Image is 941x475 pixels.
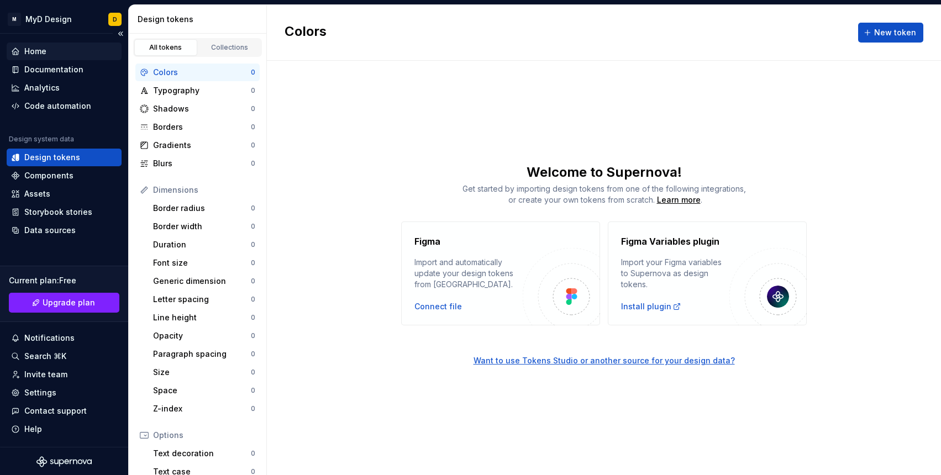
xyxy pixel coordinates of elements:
div: 0 [251,123,255,131]
span: Upgrade plan [43,297,95,308]
a: Code automation [7,97,122,115]
a: Borders0 [135,118,260,136]
h2: Colors [285,23,327,43]
a: Paragraph spacing0 [149,345,260,363]
div: 0 [251,350,255,358]
div: D [113,15,117,24]
a: Learn more [657,194,701,205]
div: Collections [202,43,257,52]
div: 0 [251,449,255,458]
div: 0 [251,404,255,413]
div: Duration [153,239,251,250]
h4: Figma [414,235,440,248]
a: Design tokens [7,149,122,166]
a: Border width0 [149,218,260,235]
div: Space [153,385,251,396]
div: Storybook stories [24,207,92,218]
a: Line height0 [149,309,260,326]
div: Font size [153,257,251,268]
div: 0 [251,68,255,77]
button: Want to use Tokens Studio or another source for your design data? [474,355,735,366]
div: Letter spacing [153,294,251,305]
div: 0 [251,277,255,286]
h4: Figma Variables plugin [621,235,719,248]
a: Want to use Tokens Studio or another source for your design data? [267,325,941,366]
div: Line height [153,312,251,323]
div: Assets [24,188,50,199]
a: Generic dimension0 [149,272,260,290]
div: Design tokens [24,152,80,163]
a: Shadows0 [135,100,260,118]
a: Text decoration0 [149,445,260,462]
div: Dimensions [153,184,255,196]
button: Contact support [7,402,122,420]
div: Import and automatically update your design tokens from [GEOGRAPHIC_DATA]. [414,257,523,290]
div: Design system data [9,135,74,144]
div: Size [153,367,251,378]
span: Get started by importing design tokens from one of the following integrations, or create your own... [462,184,746,204]
div: 0 [251,368,255,377]
div: Opacity [153,330,251,341]
div: Borders [153,122,251,133]
svg: Supernova Logo [36,456,92,467]
div: Documentation [24,64,83,75]
div: 0 [251,141,255,150]
button: Help [7,420,122,438]
div: Code automation [24,101,91,112]
div: Components [24,170,73,181]
div: Welcome to Supernova! [267,163,941,181]
a: Duration0 [149,236,260,254]
a: Data sources [7,221,122,239]
a: Documentation [7,61,122,78]
div: Options [153,430,255,441]
a: Space0 [149,382,260,399]
div: Analytics [24,82,60,93]
div: Gradients [153,140,251,151]
button: New token [858,23,923,43]
div: 0 [251,240,255,249]
a: Home [7,43,122,60]
div: Current plan : Free [9,275,119,286]
div: 0 [251,204,255,213]
div: MyD Design [25,14,72,25]
div: Text decoration [153,448,251,459]
a: Font size0 [149,254,260,272]
div: Invite team [24,369,67,380]
span: New token [874,27,916,38]
div: Settings [24,387,56,398]
a: Z-index0 [149,400,260,418]
a: Components [7,167,122,184]
div: Paragraph spacing [153,349,251,360]
a: Opacity0 [149,327,260,345]
div: Colors [153,67,251,78]
div: Import your Figma variables to Supernova as design tokens. [621,257,729,290]
div: Contact support [24,405,87,416]
div: 0 [251,331,255,340]
a: Blurs0 [135,155,260,172]
div: Border radius [153,203,251,214]
div: 0 [251,159,255,168]
a: Storybook stories [7,203,122,221]
a: Border radius0 [149,199,260,217]
div: All tokens [138,43,193,52]
div: Notifications [24,332,75,344]
button: Connect file [414,301,462,312]
div: Shadows [153,103,251,114]
div: 0 [251,313,255,322]
div: 0 [251,86,255,95]
a: Gradients0 [135,136,260,154]
a: Invite team [7,366,122,383]
a: Colors0 [135,64,260,81]
a: Upgrade plan [9,293,119,313]
a: Analytics [7,79,122,97]
div: Search ⌘K [24,351,66,362]
a: Install plugin [621,301,681,312]
button: Search ⌘K [7,347,122,365]
div: Border width [153,221,251,232]
div: 0 [251,104,255,113]
a: Assets [7,185,122,203]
